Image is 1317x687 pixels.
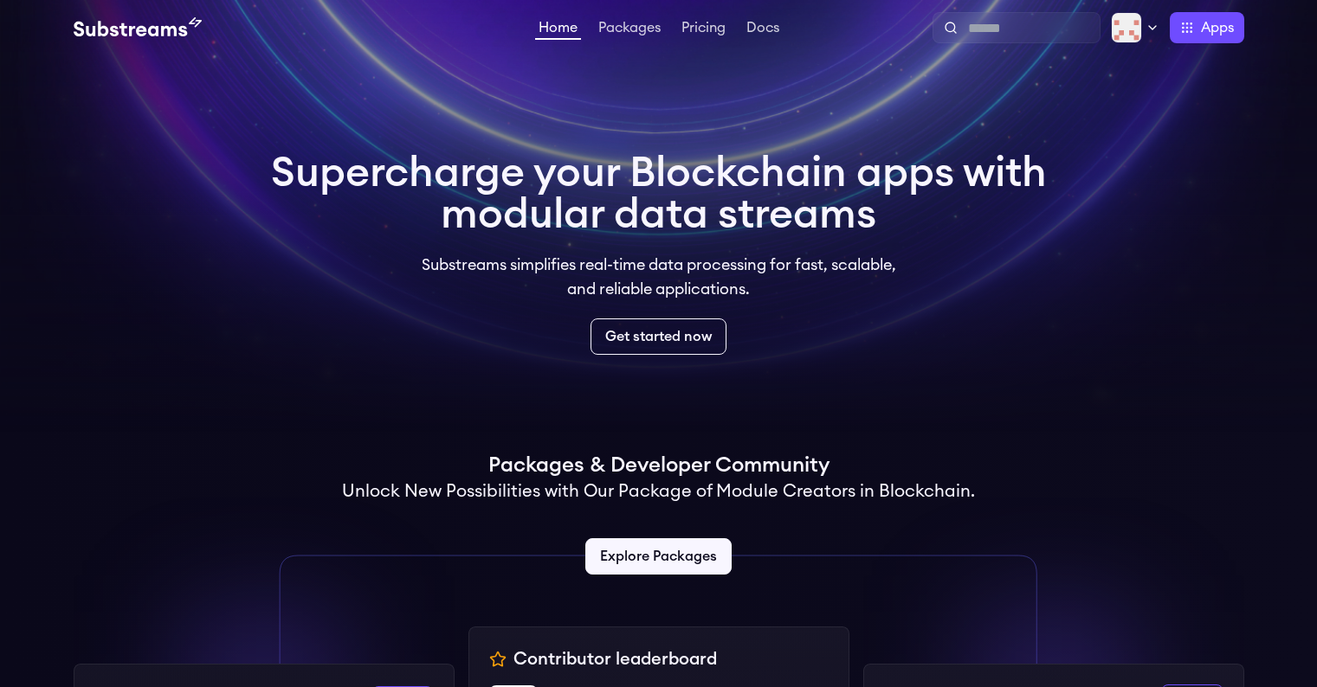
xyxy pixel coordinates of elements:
[743,21,783,38] a: Docs
[535,21,581,40] a: Home
[74,17,202,38] img: Substream's logo
[1111,12,1142,43] img: Profile
[678,21,729,38] a: Pricing
[591,318,726,355] a: Get started now
[342,479,975,504] h2: Unlock New Possibilities with Our Package of Module Creators in Blockchain.
[488,452,830,479] h1: Packages & Developer Community
[410,253,908,301] p: Substreams simplifies real-time data processing for fast, scalable, and reliable applications.
[1201,17,1234,38] span: Apps
[585,538,732,575] a: Explore Packages
[271,152,1047,235] h1: Supercharge your Blockchain apps with modular data streams
[595,21,664,38] a: Packages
